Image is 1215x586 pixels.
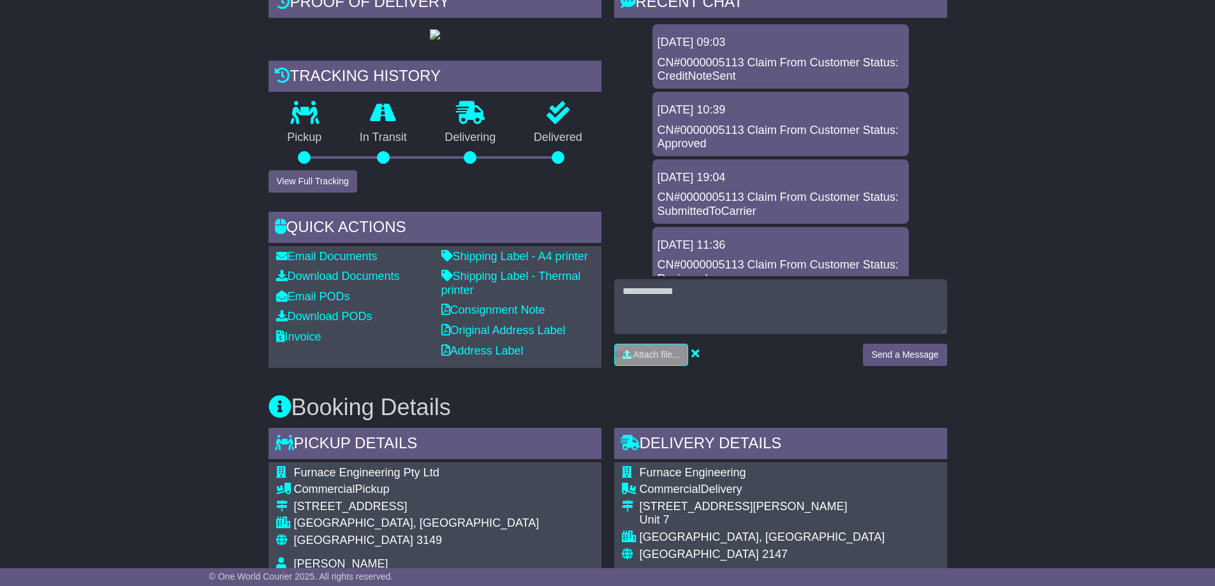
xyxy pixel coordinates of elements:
[294,557,388,570] span: [PERSON_NAME]
[640,513,885,527] div: Unit 7
[294,466,439,479] span: Furnace Engineering Pty Ltd
[269,131,341,145] p: Pickup
[276,330,321,343] a: Invoice
[441,324,566,337] a: Original Address Label
[762,548,788,560] span: 2147
[441,270,581,297] a: Shipping Label - Thermal printer
[640,531,885,545] div: [GEOGRAPHIC_DATA], [GEOGRAPHIC_DATA]
[658,103,904,117] div: [DATE] 10:39
[863,344,946,366] button: Send a Message
[294,534,413,546] span: [GEOGRAPHIC_DATA]
[658,36,904,50] div: [DATE] 09:03
[269,428,601,462] div: Pickup Details
[294,500,583,514] div: [STREET_ADDRESS]
[269,212,601,246] div: Quick Actions
[640,483,701,495] span: Commercial
[341,131,426,145] p: In Transit
[276,250,378,263] a: Email Documents
[269,395,947,420] h3: Booking Details
[294,483,583,497] div: Pickup
[658,258,904,286] div: CN#0000005113 Claim From Customer Status: Reviewed
[276,290,350,303] a: Email PODs
[441,304,545,316] a: Consignment Note
[430,29,440,40] img: GetPodImage
[658,238,904,253] div: [DATE] 11:36
[294,516,583,531] div: [GEOGRAPHIC_DATA], [GEOGRAPHIC_DATA]
[441,250,588,263] a: Shipping Label - A4 printer
[640,466,746,479] span: Furnace Engineering
[441,344,524,357] a: Address Label
[294,483,355,495] span: Commercial
[658,56,904,84] div: CN#0000005113 Claim From Customer Status: CreditNoteSent
[209,571,394,582] span: © One World Courier 2025. All rights reserved.
[515,131,601,145] p: Delivered
[658,124,904,151] div: CN#0000005113 Claim From Customer Status: Approved
[276,270,400,282] a: Download Documents
[416,534,442,546] span: 3149
[640,500,885,514] div: [STREET_ADDRESS][PERSON_NAME]
[269,170,357,193] button: View Full Tracking
[640,483,885,497] div: Delivery
[614,428,947,462] div: Delivery Details
[658,191,904,218] div: CN#0000005113 Claim From Customer Status: SubmittedToCarrier
[426,131,515,145] p: Delivering
[276,310,372,323] a: Download PODs
[269,61,601,95] div: Tracking history
[640,548,759,560] span: [GEOGRAPHIC_DATA]
[658,171,904,185] div: [DATE] 19:04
